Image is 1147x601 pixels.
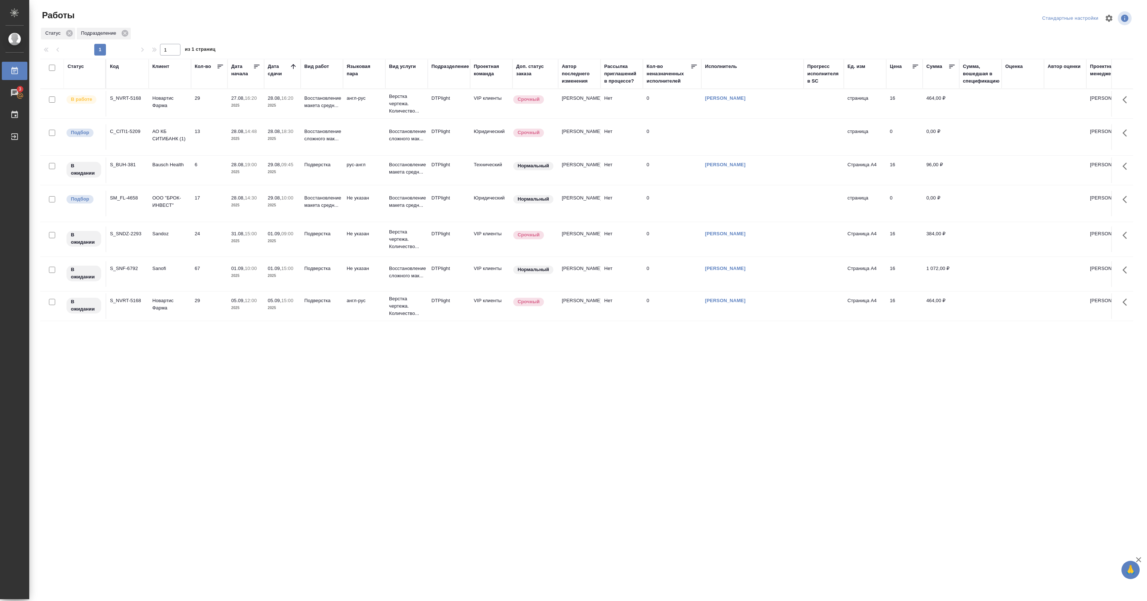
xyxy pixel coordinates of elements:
div: Можно подбирать исполнителей [66,194,102,204]
div: Дата сдачи [268,63,290,77]
p: Подверстка [304,161,339,168]
td: Нет [601,261,643,287]
p: 28.08, [231,162,245,167]
p: 2025 [268,135,297,142]
p: 09:45 [281,162,293,167]
p: Восстановление макета средн... [389,161,424,176]
td: 96,00 ₽ [923,157,959,183]
div: Цена [890,63,902,70]
td: 24 [191,227,228,252]
td: Юридический [470,124,512,150]
td: 0 [643,191,701,216]
p: Bausch Health [152,161,187,168]
button: Здесь прячутся важные кнопки [1118,293,1136,311]
p: Подверстка [304,265,339,272]
p: Подверстка [304,297,339,304]
td: 67 [191,261,228,287]
p: 16:20 [245,95,257,101]
td: англ-рус [343,91,385,117]
td: 0,00 ₽ [923,124,959,150]
p: 14:48 [245,129,257,134]
p: Новартис Фарма [152,95,187,109]
p: 2025 [231,272,260,279]
p: В ожидании [71,231,97,246]
div: Исполнитель [705,63,737,70]
p: 19:00 [245,162,257,167]
td: 16 [886,261,923,287]
td: DTPlight [428,124,470,150]
p: Верстка чертежа. Количество... [389,228,424,250]
p: 15:00 [245,231,257,236]
p: 2025 [231,102,260,109]
p: Восстановление сложного мак... [389,265,424,279]
div: Подразделение [431,63,469,70]
td: страница [844,191,886,216]
p: 31.08, [231,231,245,236]
td: Нет [601,91,643,117]
p: Подверстка [304,230,339,237]
td: [PERSON_NAME] [1086,227,1129,252]
div: Вид работ [304,63,329,70]
td: [PERSON_NAME] [1086,293,1129,319]
div: S_NVRT-5168 [110,297,145,304]
p: Статус [45,30,63,37]
p: Sandoz [152,230,187,237]
td: Не указан [343,261,385,287]
td: рус-англ [343,157,385,183]
span: 3 [14,85,26,93]
td: DTPlight [428,157,470,183]
div: Сумма [926,63,942,70]
p: Восстановление сложного мак... [304,128,339,142]
div: Можно подбирать исполнителей [66,128,102,138]
div: Клиент [152,63,169,70]
button: Здесь прячутся важные кнопки [1118,191,1136,208]
td: Страница А4 [844,157,886,183]
p: В ожидании [71,162,97,177]
td: VIP клиенты [470,293,512,319]
div: Кол-во [195,63,211,70]
td: 0 [643,124,701,150]
div: C_CITI1-5209 [110,128,145,135]
span: Посмотреть информацию [1118,11,1133,25]
div: Исполнитель назначен, приступать к работе пока рано [66,265,102,282]
p: Срочный [518,231,540,239]
td: Страница А4 [844,261,886,287]
td: 16 [886,293,923,319]
p: 2025 [268,304,297,312]
td: 13 [191,124,228,150]
td: 29 [191,91,228,117]
p: В ожидании [71,298,97,313]
button: Здесь прячутся важные кнопки [1118,261,1136,279]
p: 2025 [231,202,260,209]
p: 09:00 [281,231,293,236]
p: 29.08, [268,162,281,167]
p: 14:30 [245,195,257,201]
div: Ед. изм [847,63,865,70]
button: Здесь прячутся важные кнопки [1118,227,1136,244]
div: Исполнитель назначен, приступать к работе пока рано [66,297,102,314]
div: Оценка [1005,63,1023,70]
p: 27.08, [231,95,245,101]
td: 384,00 ₽ [923,227,959,252]
div: Вид услуги [389,63,416,70]
td: Нет [601,157,643,183]
div: Проектная команда [474,63,509,77]
p: 05.09, [268,298,281,303]
p: 15:00 [281,266,293,271]
div: Сумма, вошедшая в спецификацию [963,63,999,85]
a: [PERSON_NAME] [705,298,746,303]
td: Не указан [343,191,385,216]
p: Срочный [518,298,540,305]
td: [PERSON_NAME] [558,293,601,319]
p: В работе [71,96,92,103]
p: Sanofi [152,265,187,272]
p: 2025 [231,304,260,312]
p: 2025 [268,237,297,245]
div: Проектные менеджеры [1090,63,1125,77]
button: Здесь прячутся важные кнопки [1118,91,1136,109]
p: 12:00 [245,298,257,303]
div: S_SNDZ-2293 [110,230,145,237]
td: DTPlight [428,261,470,287]
p: Восстановление сложного мак... [389,128,424,142]
div: Прогресс исполнителя в SC [807,63,840,85]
